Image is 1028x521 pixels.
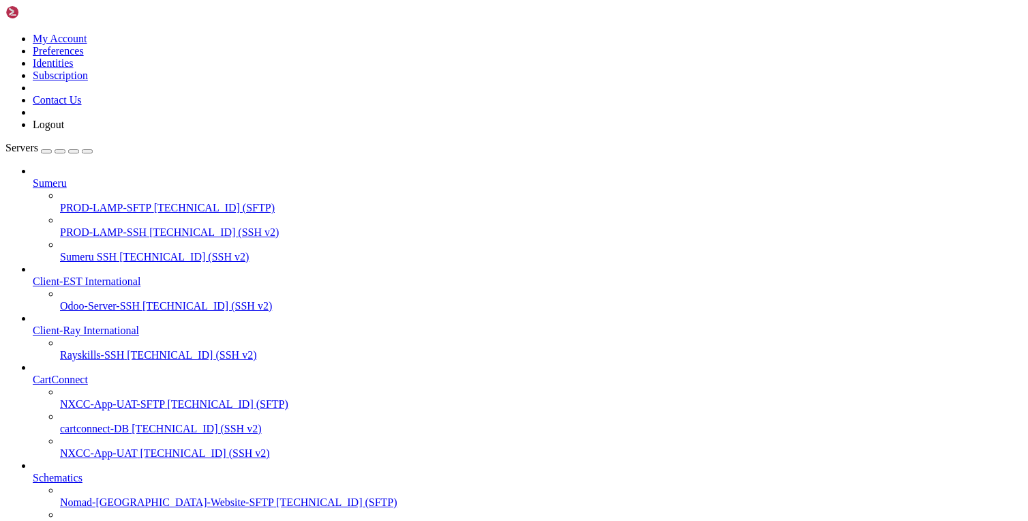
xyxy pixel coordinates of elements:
[33,177,1023,190] a: Sumeru
[33,177,67,189] span: Sumeru
[33,45,84,57] a: Preferences
[60,239,1023,263] li: Sumeru SSH [TECHNICAL_ID] (SSH v2)
[60,288,1023,312] li: Odoo-Server-SSH [TECHNICAL_ID] (SSH v2)
[33,165,1023,263] li: Sumeru
[60,214,1023,239] li: PROD-LAMP-SSH [TECHNICAL_ID] (SSH v2)
[60,398,1023,411] a: NXCC-App-UAT-SFTP [TECHNICAL_ID] (SFTP)
[127,349,256,361] span: [TECHNICAL_ID] (SSH v2)
[60,435,1023,460] li: NXCC-App-UAT [TECHNICAL_ID] (SSH v2)
[33,33,87,44] a: My Account
[5,142,38,153] span: Servers
[60,496,1023,509] a: Nomad-[GEOGRAPHIC_DATA]-Website-SFTP [TECHNICAL_ID] (SFTP)
[33,472,82,483] span: Schematics
[60,496,273,508] span: Nomad-[GEOGRAPHIC_DATA]-Website-SFTP
[60,202,1023,214] a: PROD-LAMP-SFTP [TECHNICAL_ID] (SFTP)
[60,386,1023,411] li: NXCC-App-UAT-SFTP [TECHNICAL_ID] (SFTP)
[60,398,165,410] span: NXCC-App-UAT-SFTP
[60,423,129,434] span: cartconnect-DB
[33,276,1023,288] a: Client-EST International
[60,423,1023,435] a: cartconnect-DB [TECHNICAL_ID] (SSH v2)
[119,251,249,263] span: [TECHNICAL_ID] (SSH v2)
[154,202,275,213] span: [TECHNICAL_ID] (SFTP)
[140,447,269,459] span: [TECHNICAL_ID] (SSH v2)
[33,276,140,287] span: Client-EST International
[33,312,1023,361] li: Client-Ray International
[60,349,1023,361] a: Rayskills-SSH [TECHNICAL_ID] (SSH v2)
[60,300,140,312] span: Odoo-Server-SSH
[60,251,1023,263] a: Sumeru SSH [TECHNICAL_ID] (SSH v2)
[60,337,1023,361] li: Rayskills-SSH [TECHNICAL_ID] (SSH v2)
[60,226,147,238] span: PROD-LAMP-SSH
[60,447,137,459] span: NXCC-App-UAT
[33,325,1023,337] a: Client-Ray International
[60,251,117,263] span: Sumeru SSH
[149,226,279,238] span: [TECHNICAL_ID] (SSH v2)
[276,496,397,508] span: [TECHNICAL_ID] (SFTP)
[33,57,74,69] a: Identities
[33,263,1023,312] li: Client-EST International
[33,325,139,336] span: Client-Ray International
[33,374,1023,386] a: CartConnect
[5,5,84,19] img: Shellngn
[33,472,1023,484] a: Schematics
[33,374,88,385] span: CartConnect
[33,94,82,106] a: Contact Us
[60,202,151,213] span: PROD-LAMP-SFTP
[60,484,1023,509] li: Nomad-[GEOGRAPHIC_DATA]-Website-SFTP [TECHNICAL_ID] (SFTP)
[60,190,1023,214] li: PROD-LAMP-SFTP [TECHNICAL_ID] (SFTP)
[60,411,1023,435] li: cartconnect-DB [TECHNICAL_ID] (SSH v2)
[132,423,261,434] span: [TECHNICAL_ID] (SSH v2)
[60,447,1023,460] a: NXCC-App-UAT [TECHNICAL_ID] (SSH v2)
[168,398,288,410] span: [TECHNICAL_ID] (SFTP)
[5,142,93,153] a: Servers
[142,300,272,312] span: [TECHNICAL_ID] (SSH v2)
[60,226,1023,239] a: PROD-LAMP-SSH [TECHNICAL_ID] (SSH v2)
[60,300,1023,312] a: Odoo-Server-SSH [TECHNICAL_ID] (SSH v2)
[60,349,124,361] span: Rayskills-SSH
[33,361,1023,460] li: CartConnect
[33,70,88,81] a: Subscription
[33,119,64,130] a: Logout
